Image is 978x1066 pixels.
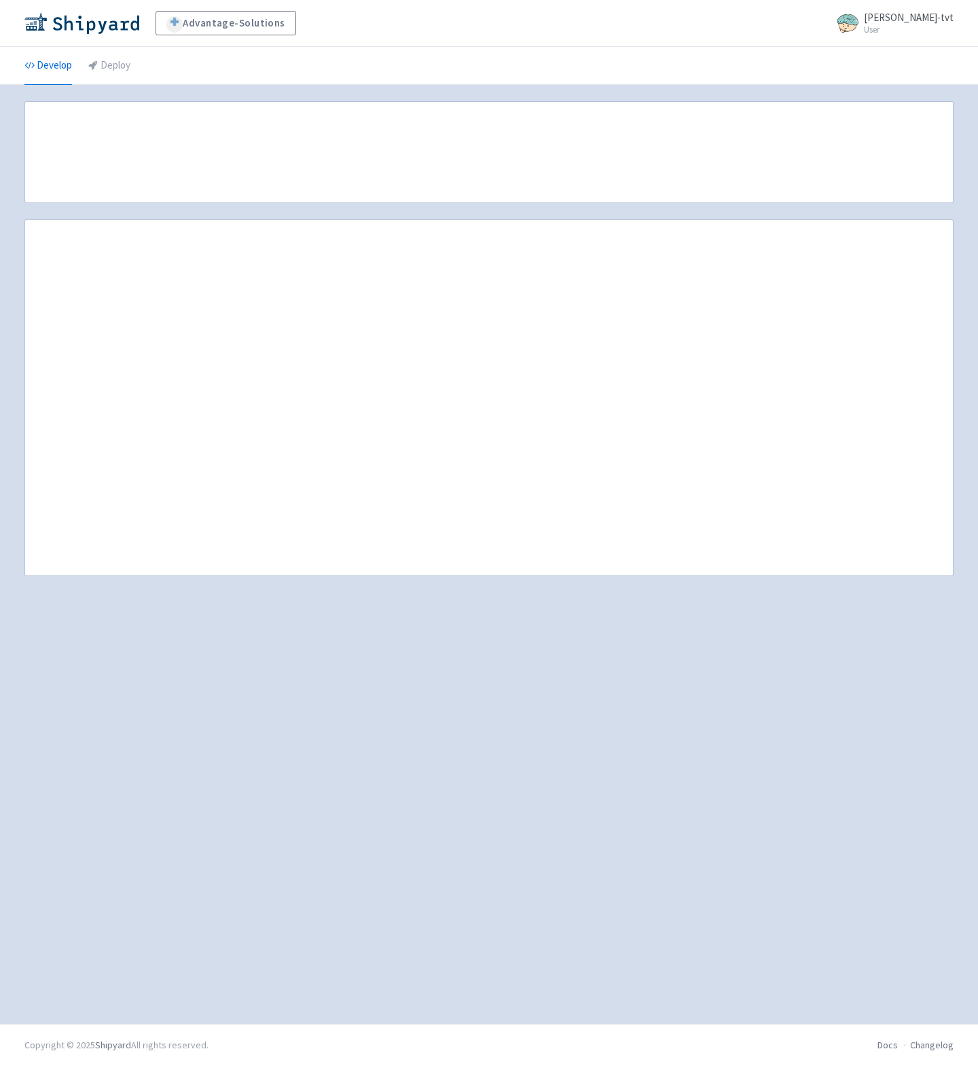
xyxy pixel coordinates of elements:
[88,47,130,85] a: Deploy
[864,11,954,24] span: [PERSON_NAME]-tvt
[877,1039,898,1051] a: Docs
[910,1039,954,1051] a: Changelog
[24,1038,209,1052] div: Copyright © 2025 All rights reserved.
[24,12,139,34] img: Shipyard logo
[24,47,72,85] a: Develop
[829,12,954,34] a: [PERSON_NAME]-tvt User
[156,11,296,35] a: Advantage-Solutions
[95,1039,131,1051] a: Shipyard
[864,25,954,34] small: User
